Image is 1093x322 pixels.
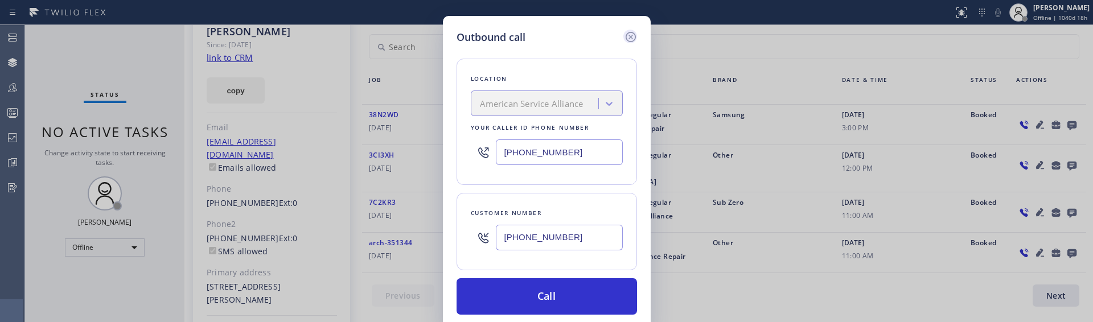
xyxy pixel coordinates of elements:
div: Customer number [471,207,623,219]
h5: Outbound call [457,30,525,45]
input: (123) 456-7890 [496,225,623,250]
div: Location [471,73,623,85]
button: Call [457,278,637,315]
div: Your caller id phone number [471,122,623,134]
input: (123) 456-7890 [496,139,623,165]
